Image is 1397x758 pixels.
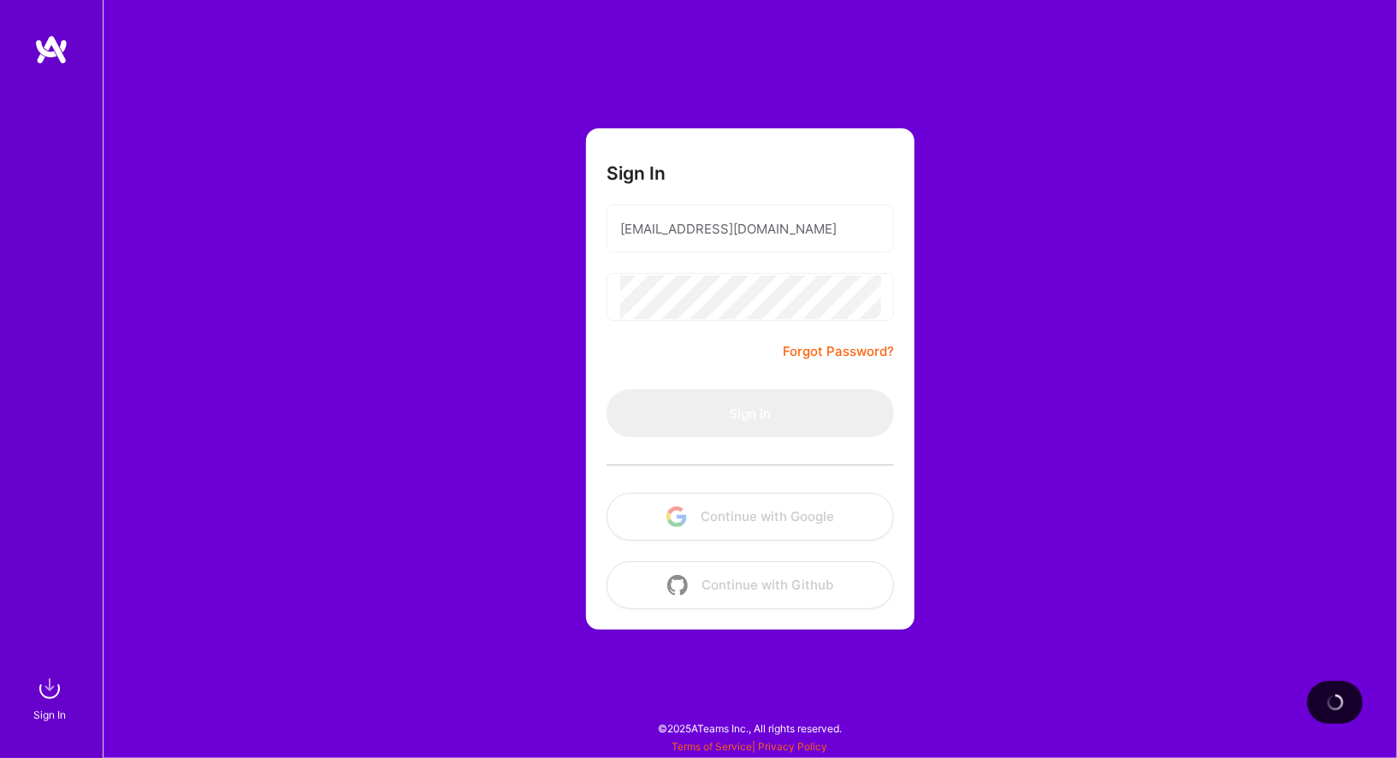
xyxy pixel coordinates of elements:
[672,740,828,753] span: |
[607,389,894,437] button: Sign In
[1326,693,1345,712] img: loading
[783,341,894,362] a: Forgot Password?
[607,561,894,609] button: Continue with Github
[759,740,828,753] a: Privacy Policy
[620,207,880,251] input: Email...
[607,493,894,541] button: Continue with Google
[36,672,67,724] a: sign inSign In
[103,707,1397,749] div: © 2025 ATeams Inc., All rights reserved.
[34,34,68,65] img: logo
[33,672,67,706] img: sign in
[667,575,688,595] img: icon
[672,740,753,753] a: Terms of Service
[607,163,666,184] h3: Sign In
[666,506,687,527] img: icon
[33,706,66,724] div: Sign In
